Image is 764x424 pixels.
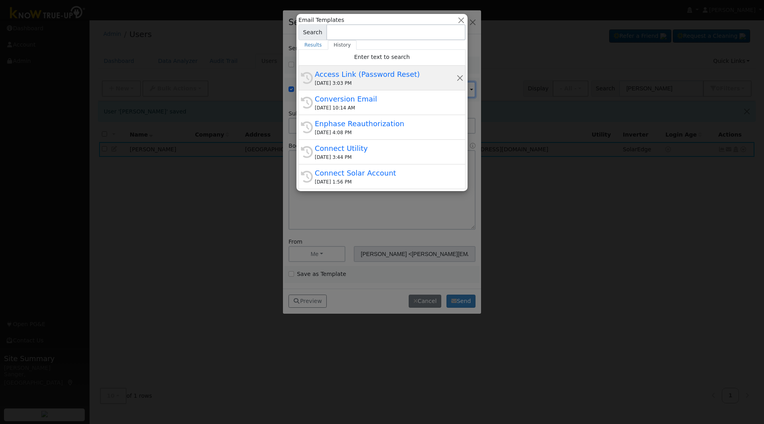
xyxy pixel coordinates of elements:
[315,94,456,104] div: Conversion Email
[315,69,456,80] div: Access Link (Password Reset)
[315,178,456,186] div: [DATE] 1:56 PM
[298,40,328,50] a: Results
[301,72,313,84] i: History
[315,129,456,136] div: [DATE] 4:08 PM
[315,118,456,129] div: Enphase Reauthorization
[298,16,344,24] span: Email Templates
[301,171,313,183] i: History
[315,143,456,154] div: Connect Utility
[328,40,357,50] a: History
[354,54,410,60] span: Enter text to search
[315,168,456,178] div: Connect Solar Account
[301,97,313,109] i: History
[315,104,456,111] div: [DATE] 10:14 AM
[456,74,464,82] button: Remove this history
[298,24,327,40] span: Search
[301,121,313,133] i: History
[315,154,456,161] div: [DATE] 3:44 PM
[301,146,313,158] i: History
[315,80,456,87] div: [DATE] 3:03 PM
